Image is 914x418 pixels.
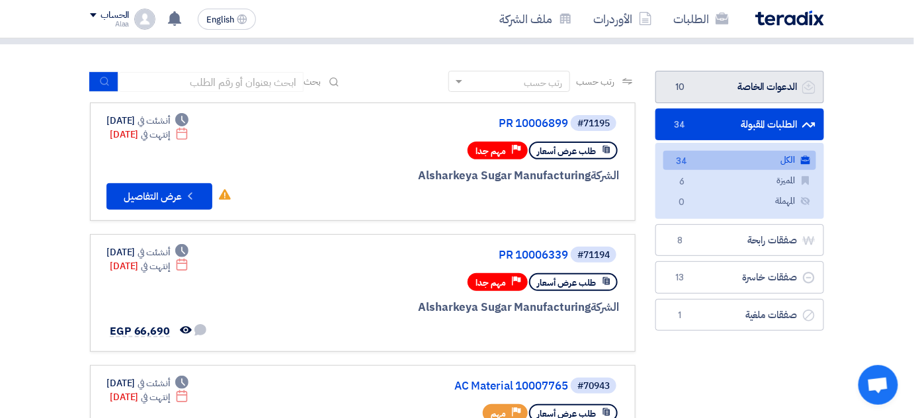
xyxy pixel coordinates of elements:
[583,3,663,34] a: الأوردرات
[134,9,155,30] img: profile_test.png
[591,167,619,184] span: الشركة
[138,245,169,259] span: أنشئت في
[537,145,596,157] span: طلب عرض أسعار
[672,81,688,94] span: 10
[755,11,824,26] img: Teradix logo
[101,10,129,21] div: الحساب
[141,259,169,273] span: إنتهت في
[138,376,169,390] span: أنشئت في
[304,249,568,261] a: PR 10006339
[577,75,614,89] span: رتب حسب
[138,114,169,128] span: أنشئت في
[110,390,188,404] div: [DATE]
[301,167,619,185] div: Alsharkeya Sugar Manufacturing
[537,276,596,289] span: طلب عرض أسعار
[118,72,304,92] input: ابحث بعنوان أو رقم الطلب
[672,118,688,132] span: 34
[655,261,824,294] a: صفقات خاسرة13
[655,71,824,103] a: الدعوات الخاصة10
[476,145,506,157] span: مهم جدا
[489,3,583,34] a: ملف الشركة
[858,365,898,405] div: Open chat
[663,151,816,170] a: الكل
[674,155,690,169] span: 34
[110,128,188,142] div: [DATE]
[90,21,129,28] div: Alaa
[304,118,568,130] a: PR 10006899
[110,259,188,273] div: [DATE]
[655,108,824,141] a: الطلبات المقبولة34
[304,380,568,392] a: AC Material 10007765
[672,271,688,284] span: 13
[106,245,188,259] div: [DATE]
[672,234,688,247] span: 8
[106,114,188,128] div: [DATE]
[577,119,610,128] div: #71195
[206,15,234,24] span: English
[674,175,690,189] span: 6
[141,128,169,142] span: إنتهت في
[301,299,619,316] div: Alsharkeya Sugar Manufacturing
[663,192,816,211] a: المهملة
[577,382,610,391] div: #70943
[577,251,610,260] div: #71194
[304,75,321,89] span: بحث
[663,3,739,34] a: الطلبات
[655,299,824,331] a: صفقات ملغية1
[476,276,506,289] span: مهم جدا
[674,196,690,210] span: 0
[106,376,188,390] div: [DATE]
[591,299,619,315] span: الشركة
[141,390,169,404] span: إنتهت في
[663,171,816,190] a: المميزة
[655,224,824,257] a: صفقات رابحة8
[106,183,212,210] button: عرض التفاصيل
[198,9,256,30] button: English
[524,76,563,90] div: رتب حسب
[110,323,170,339] span: EGP 66,690
[672,309,688,322] span: 1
